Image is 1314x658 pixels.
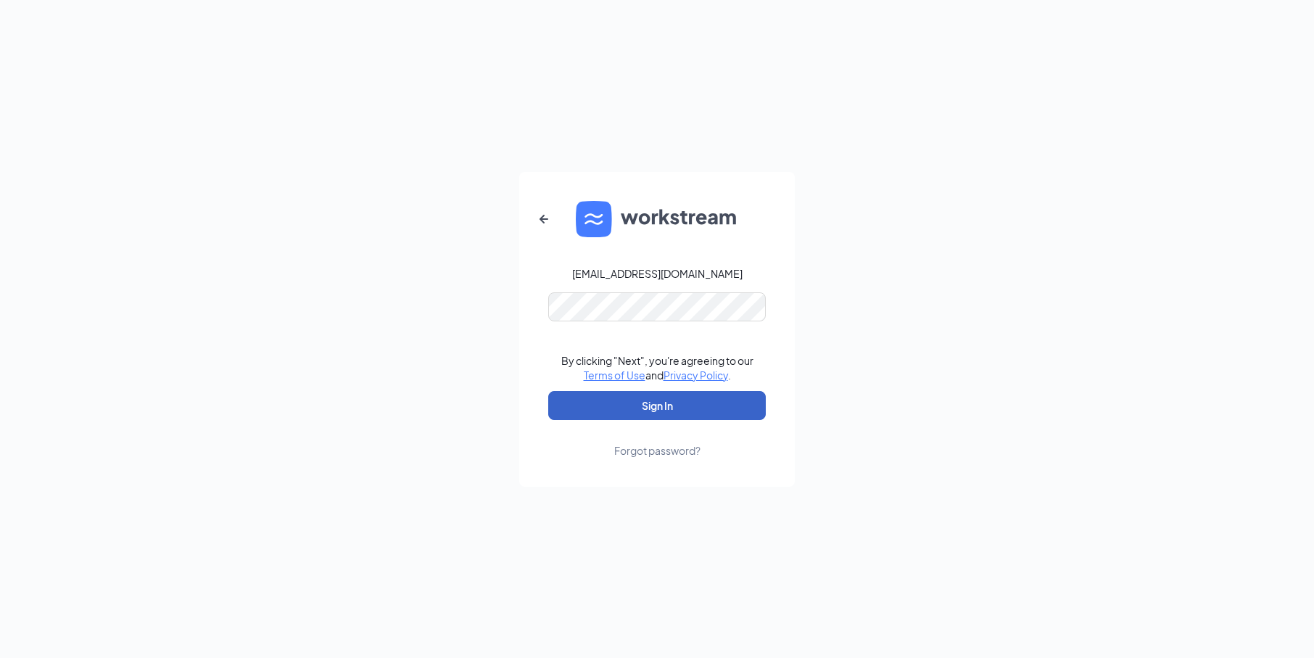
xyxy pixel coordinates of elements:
[561,353,753,382] div: By clicking "Next", you're agreeing to our and .
[614,420,701,458] a: Forgot password?
[535,210,553,228] svg: ArrowLeftNew
[664,369,728,382] a: Privacy Policy
[526,202,561,237] button: ArrowLeftNew
[584,369,645,382] a: Terms of Use
[548,391,766,420] button: Sign In
[614,443,701,458] div: Forgot password?
[572,266,743,281] div: [EMAIL_ADDRESS][DOMAIN_NAME]
[576,201,738,237] img: WS logo and Workstream text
